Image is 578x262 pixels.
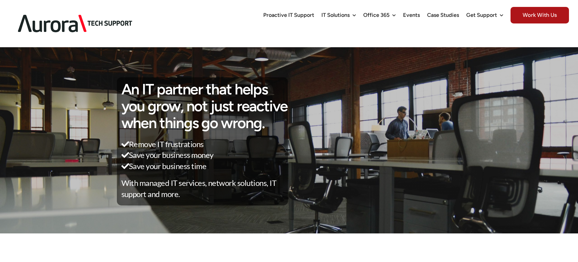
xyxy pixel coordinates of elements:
[511,7,569,23] span: Work With Us
[403,12,420,18] span: Events
[121,177,288,199] p: With managed IT services, network solutions, IT support and more.
[427,12,459,18] span: Case Studies
[9,5,142,42] img: Aurora Tech Support Logo
[466,12,497,18] span: Get Support
[121,81,288,131] h1: An IT partner that helps you grow, not just reactive when things go wrong.
[121,139,288,171] p: Remove IT frustrations Save your business money Save your business time
[363,12,389,18] span: Office 365
[321,12,350,18] span: IT Solutions
[263,12,314,18] span: Proactive IT Support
